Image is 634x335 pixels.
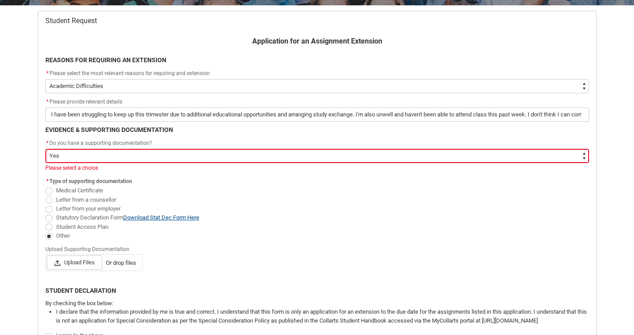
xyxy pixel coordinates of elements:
b: Application for an Assignment Extension [252,37,382,45]
span: Medical Certificate [56,187,103,194]
abbr: required [46,140,48,146]
span: Letter from your employer [56,205,121,212]
span: Upload Supporting Documentation [45,243,133,253]
b: EVIDENCE & SUPPORTING DOCUMENTATION [45,126,173,133]
span: Or drop files [106,259,136,267]
span: Do you have a supporting documentation? [49,140,152,146]
span: Student Access Plan [56,223,109,230]
b: REASONS FOR REQUIRING AN EXTENSION [45,56,166,64]
li: I declare that the information provided by me is true and correct. I understand that this form is... [56,307,589,325]
a: Download Stat Dec Form Here [123,214,199,221]
abbr: required [46,70,48,76]
abbr: required [46,99,48,105]
span: Other [56,232,70,239]
span: Please select a choice. [45,165,99,171]
span: Statutory Declaration Form [56,214,199,221]
span: Please select the most relevant reasons for requiring and extension [49,70,210,76]
span: Please provide relevant details [45,99,122,105]
span: Type of supporting documentation [49,178,132,184]
b: STUDENT DECLARATION [45,287,116,294]
span: Student Request [45,16,97,25]
span: Upload Files [47,255,102,270]
abbr: required [46,178,48,184]
p: By checking the box below: [45,299,589,308]
span: Letter from a counsellor [56,196,116,203]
